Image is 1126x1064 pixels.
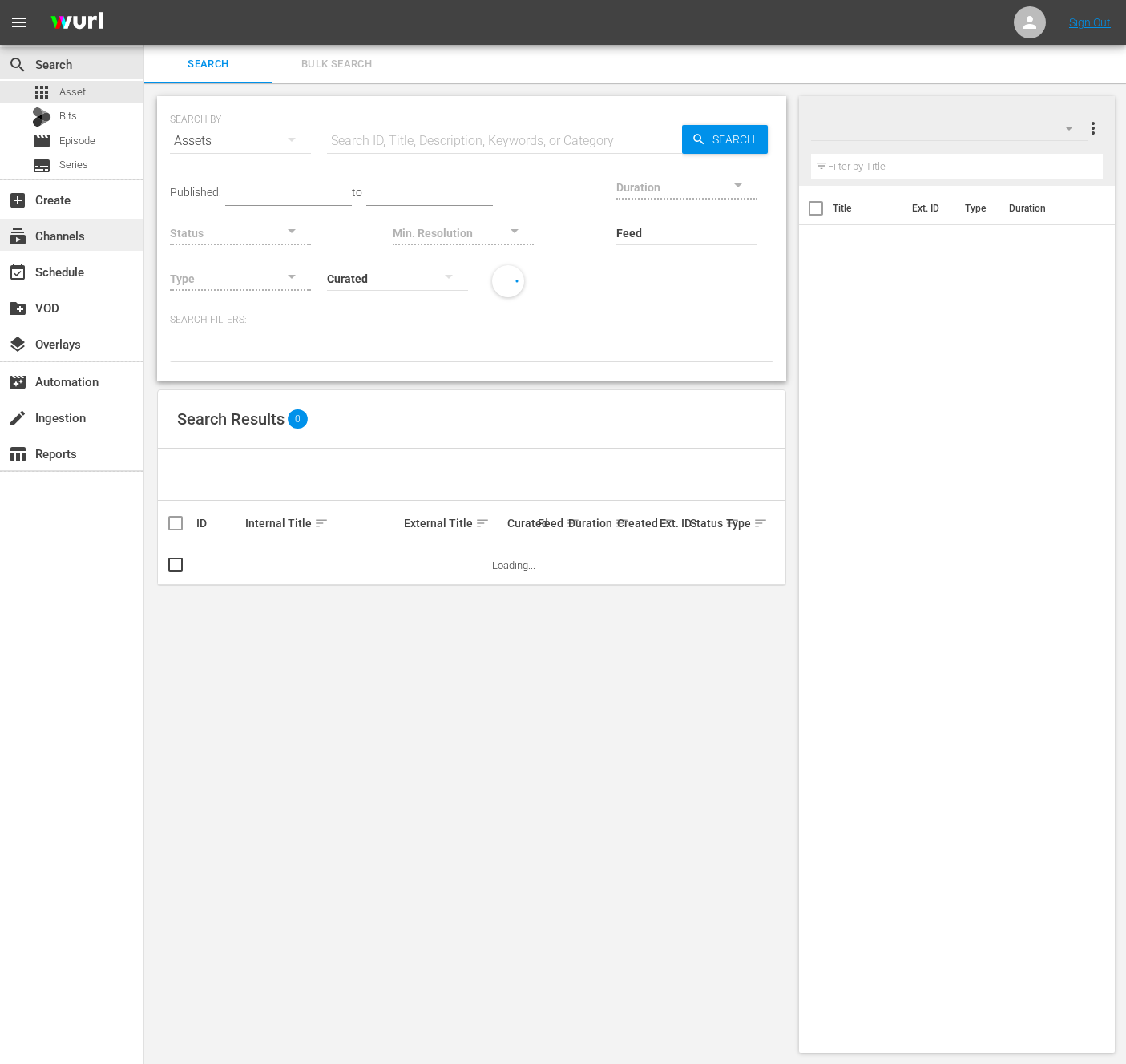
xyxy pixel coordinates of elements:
div: Duration [568,514,612,533]
span: Search [8,55,27,75]
div: Feed [538,514,563,533]
span: Search [154,55,263,74]
div: Status [690,514,722,533]
span: Asset [59,84,86,100]
span: Series [59,157,88,173]
th: Ext. ID [902,186,956,231]
span: Asset [32,83,51,102]
div: Type [726,514,745,533]
button: more_vert [1084,109,1103,147]
span: Episode [32,131,51,151]
span: Loading... [492,559,535,571]
span: Schedule [8,263,27,282]
th: Title [833,186,902,231]
span: Automation [8,373,27,392]
a: Sign Out [1069,16,1111,29]
th: Type [955,186,999,231]
span: Channels [8,227,27,246]
div: ID [196,517,240,530]
div: Curated [507,517,533,530]
div: Bits [32,107,51,127]
span: Published: [170,186,221,199]
span: menu [10,13,29,32]
div: Created [617,514,655,533]
span: to [352,186,362,199]
div: Assets [170,119,311,163]
span: VOD [8,299,27,318]
div: External Title [404,514,502,533]
span: Bulk Search [282,55,391,74]
span: Overlays [8,335,27,354]
img: ans4CAIJ8jUAAAAAAAAAAAAAAAAAAAAAAAAgQb4GAAAAAAAAAAAAAAAAAAAAAAAAJMjXAAAAAAAAAAAAAAAAAAAAAAAAgAT5G... [38,4,115,42]
div: Internal Title [245,514,399,533]
span: sort [475,516,490,530]
span: sort [314,516,329,530]
span: Series [32,156,51,175]
span: Search [706,125,768,154]
button: Search [682,125,768,154]
th: Duration [999,186,1096,231]
span: Episode [59,133,95,149]
span: Create [8,191,27,210]
span: Search Results [177,409,285,429]
span: Ingestion [8,409,27,428]
span: 0 [288,409,308,429]
span: Reports [8,445,27,464]
p: Search Filters: [170,313,773,327]
div: Ext. ID [660,517,685,530]
span: Bits [59,108,77,124]
span: more_vert [1084,119,1103,138]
